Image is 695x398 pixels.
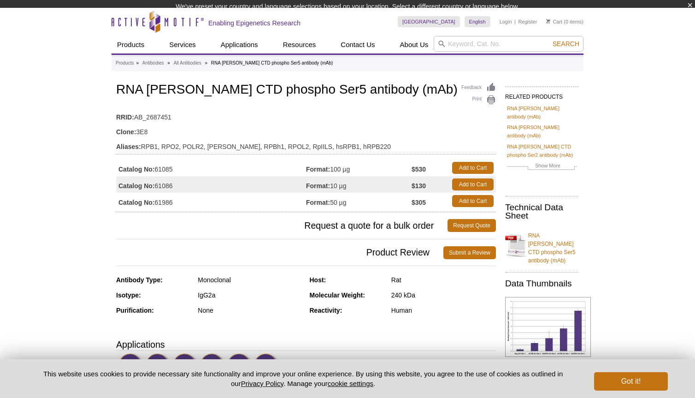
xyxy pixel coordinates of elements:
[412,198,426,207] strong: $305
[116,291,141,299] strong: Isotype:
[164,36,201,53] a: Services
[116,122,496,137] td: 3E8
[112,36,150,53] a: Products
[310,276,326,284] strong: Host:
[310,291,365,299] strong: Molecular Weight:
[306,193,412,209] td: 50 µg
[391,291,496,299] div: 240 kDa
[116,160,306,176] td: 61085
[215,36,264,53] a: Applications
[500,18,512,25] a: Login
[505,279,579,288] h2: Data Thumbnails
[507,104,577,121] a: RNA [PERSON_NAME] antibody (mAb)
[505,297,591,357] img: RNA pol II CTD phospho Ser5 antibody (mAb) tested by ChIP.
[205,60,207,65] li: »
[553,40,579,48] span: Search
[391,306,496,315] div: Human
[208,19,300,27] h2: Enabling Epigenetics Research
[116,128,136,136] strong: Clone:
[200,353,225,379] img: Immunoprecipitation Validated
[227,353,253,379] img: Immunofluorescence Validated
[434,36,583,52] input: Keyword, Cat. No.
[306,182,330,190] strong: Format:
[306,165,330,173] strong: Format:
[306,176,412,193] td: 10 µg
[116,276,163,284] strong: Antibody Type:
[116,246,443,259] span: Product Review
[546,16,583,27] li: (0 items)
[395,36,434,53] a: About Us
[505,203,579,220] h2: Technical Data Sheet
[173,353,198,379] img: Western Blot Validated
[546,19,550,24] img: Your Cart
[461,95,496,105] a: Print
[198,291,302,299] div: IgG2a
[391,276,496,284] div: Rat
[211,60,333,65] li: RNA [PERSON_NAME] CTD phospho Ser5 antibody (mAb)
[254,353,279,379] img: Immunocytochemistry Validated
[116,143,141,151] strong: Aliases:
[136,60,139,65] li: »
[118,182,155,190] strong: Catalog No:
[310,307,342,314] strong: Reactivity:
[452,162,494,174] a: Add to Cart
[116,338,496,351] h3: Applications
[550,40,582,48] button: Search
[372,7,396,29] img: Change Here
[505,86,579,103] h2: RELATED PRODUCTS
[146,353,171,379] img: ChIP-Seq Validated
[443,246,496,259] a: Submit a Review
[461,83,496,93] a: Feedback
[306,160,412,176] td: 100 µg
[306,198,330,207] strong: Format:
[116,307,154,314] strong: Purification:
[507,123,577,140] a: RNA [PERSON_NAME] antibody (mAb)
[328,380,373,387] button: cookie settings
[335,36,380,53] a: Contact Us
[465,16,490,27] a: English
[118,198,155,207] strong: Catalog No:
[514,16,516,27] li: |
[594,372,668,391] button: Got it!
[116,83,496,98] h1: RNA [PERSON_NAME] CTD phospho Ser5 antibody (mAb)
[412,182,426,190] strong: $130
[518,18,537,25] a: Register
[116,59,134,67] a: Products
[116,176,306,193] td: 61086
[142,59,164,67] a: Antibodies
[198,306,302,315] div: None
[546,18,562,25] a: Cart
[505,226,579,265] a: RNA [PERSON_NAME] CTD phospho Ser5 antibody (mAb)
[448,219,496,232] a: Request Quote
[174,59,201,67] a: All Antibodies
[412,165,426,173] strong: $530
[116,107,496,122] td: AB_2687451
[398,16,460,27] a: [GEOGRAPHIC_DATA]
[116,219,448,232] span: Request a quote for a bulk order
[507,143,577,159] a: RNA [PERSON_NAME] CTD phospho Ser2 antibody (mAb)
[241,380,283,387] a: Privacy Policy
[507,161,577,172] a: Show More
[452,178,494,190] a: Add to Cart
[452,195,494,207] a: Add to Cart
[167,60,170,65] li: »
[118,165,155,173] strong: Catalog No:
[116,113,134,121] strong: RRID:
[116,193,306,209] td: 61986
[277,36,322,53] a: Resources
[27,369,579,388] p: This website uses cookies to provide necessary site functionality and improve your online experie...
[116,137,496,152] td: RPB1, RPO2, POLR2, [PERSON_NAME], RPBh1, RPOL2, RpIILS, hsRPB1, hRPB220
[198,276,302,284] div: Monoclonal
[118,353,144,379] img: ChIP Validated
